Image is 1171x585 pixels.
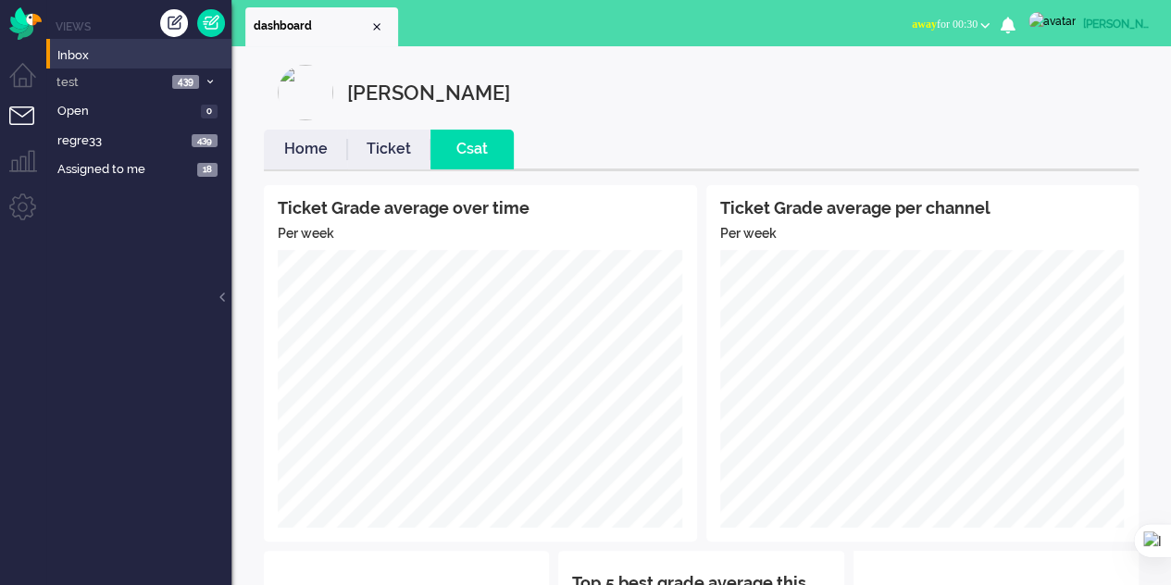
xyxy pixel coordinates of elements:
h4: Ticket Grade average per channel [720,199,1126,218]
li: Views [56,19,231,34]
a: Home [264,139,347,160]
div: [PERSON_NAME] [1083,15,1152,33]
a: Omnidesk [9,12,42,26]
h4: Ticket Grade average over time [278,199,683,218]
span: 18 [197,163,218,177]
li: Ticket [347,130,430,169]
span: Assigned to me [57,161,192,179]
a: Assigned to me 18 [54,158,231,179]
a: Open 0 [54,100,231,120]
a: Inbox [54,44,231,65]
span: Inbox [57,47,231,65]
a: Ticket [347,139,430,160]
a: Quick Ticket [197,9,225,37]
div: Close tab [369,19,384,34]
span: 0 [201,105,218,118]
img: profilePicture [278,65,333,120]
li: Dashboard menu [9,63,51,105]
span: 439 [172,75,199,89]
a: Csat [430,139,514,160]
img: avatar [1028,12,1076,31]
li: Admin menu [9,193,51,235]
span: for 00:30 [912,18,978,31]
li: Home [264,130,347,169]
span: regre33 [57,132,186,150]
h5: Per week [278,227,683,241]
span: away [912,18,937,31]
a: [PERSON_NAME] [1025,11,1152,31]
h5: Per week [720,227,1126,241]
li: Csat [430,130,514,169]
div: [PERSON_NAME] [347,65,510,120]
a: regre33 439 [54,130,231,150]
span: Open [57,103,195,120]
button: awayfor 00:30 [901,11,1001,38]
span: test [54,74,167,92]
div: Create ticket [160,9,188,37]
span: 439 [192,134,218,148]
li: Dashboard [245,7,398,46]
img: flow_omnibird.svg [9,7,42,40]
li: Supervisor menu [9,150,51,192]
span: dashboard [254,19,369,34]
li: awayfor 00:30 [901,6,1001,46]
li: Tickets menu [9,106,51,148]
